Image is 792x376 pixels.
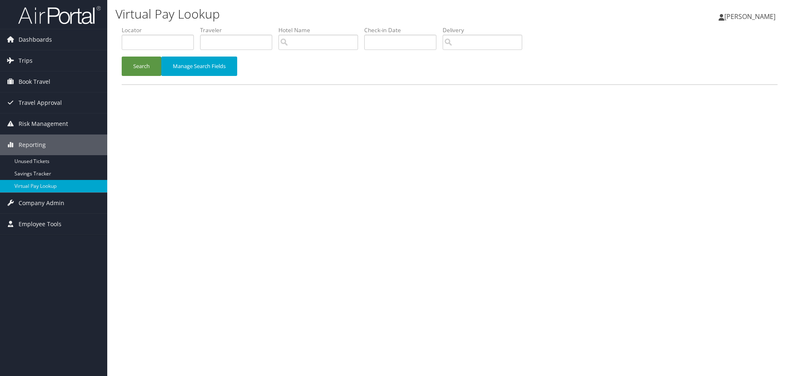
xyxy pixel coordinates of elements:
span: [PERSON_NAME] [724,12,775,21]
label: Check-in Date [364,26,443,34]
span: Employee Tools [19,214,61,234]
span: Dashboards [19,29,52,50]
span: Trips [19,50,33,71]
h1: Virtual Pay Lookup [115,5,561,23]
button: Search [122,57,161,76]
label: Hotel Name [278,26,364,34]
img: airportal-logo.png [18,5,101,25]
label: Locator [122,26,200,34]
span: Travel Approval [19,92,62,113]
label: Delivery [443,26,528,34]
span: Risk Management [19,114,68,134]
a: [PERSON_NAME] [719,4,784,29]
span: Reporting [19,135,46,155]
button: Manage Search Fields [161,57,237,76]
span: Book Travel [19,71,50,92]
span: Company Admin [19,193,64,213]
label: Traveler [200,26,278,34]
